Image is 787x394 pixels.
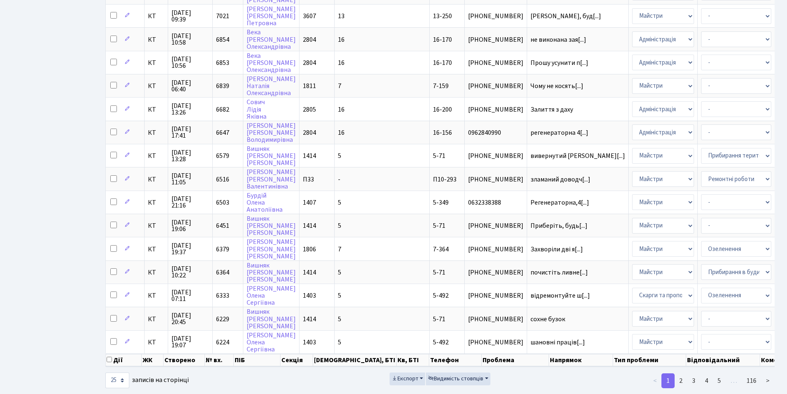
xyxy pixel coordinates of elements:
span: 1811 [303,81,316,91]
span: 16-200 [433,105,452,114]
a: Вишняк[PERSON_NAME][PERSON_NAME] [247,144,296,167]
span: 6579 [216,151,229,160]
span: [DATE] 19:37 [171,242,209,256]
span: КТ [148,199,164,206]
span: 16 [338,58,345,67]
span: КТ [148,36,164,43]
a: СовичЛідіяЯківна [247,98,266,121]
span: [DATE] 17:41 [171,126,209,139]
a: 3 [687,373,700,388]
span: КТ [148,106,164,113]
th: ПІБ [234,354,281,366]
a: [PERSON_NAME]ОленаСергіївна [247,284,296,307]
span: КТ [148,153,164,159]
span: 5 [338,291,341,300]
span: [PHONE_NUMBER] [468,106,523,113]
a: Вишняк[PERSON_NAME][PERSON_NAME] [247,308,296,331]
a: 2 [674,373,687,388]
span: КТ [148,60,164,66]
span: 1414 [303,315,316,324]
span: 1806 [303,245,316,254]
span: Експорт [392,375,418,383]
span: 1414 [303,221,316,230]
span: 5-71 [433,315,445,324]
span: 6333 [216,291,229,300]
th: ЖК [142,354,164,366]
span: почистіть ливне[...] [530,268,588,277]
button: Експорт [390,373,426,385]
span: 6682 [216,105,229,114]
a: БурдійОленаАнатоліївна [247,191,283,214]
th: Тип проблеми [613,354,686,366]
th: № вх. [205,354,233,366]
span: 16-170 [433,58,452,67]
span: [PHONE_NUMBER] [468,222,523,229]
span: [DATE] 11:05 [171,172,209,186]
span: 16 [338,35,345,44]
span: 1414 [303,268,316,277]
span: Чому не косять[...] [530,81,583,91]
span: П33 [303,175,314,184]
span: КТ [148,129,164,136]
span: - [338,175,340,184]
span: [PHONE_NUMBER] [468,153,523,159]
a: [PERSON_NAME][PERSON_NAME]Петровна [247,5,296,28]
th: Створено [164,354,205,366]
a: 4 [700,373,713,388]
span: [PHONE_NUMBER] [468,36,523,43]
th: Напрямок [549,354,613,366]
a: [PERSON_NAME][PERSON_NAME]Володимирівна [247,121,296,144]
select: записів на сторінці [105,373,129,388]
span: 16 [338,128,345,137]
span: 1414 [303,151,316,160]
span: КТ [148,13,164,19]
span: шановні праців[...] [530,338,585,347]
span: [PHONE_NUMBER] [468,316,523,322]
span: П10-293 [433,175,457,184]
span: Захворіли дві я[...] [530,245,583,254]
span: КТ [148,246,164,253]
a: [PERSON_NAME]НаталіяОлександрівна [247,74,296,98]
th: Телефон [429,354,482,366]
span: 6854 [216,35,229,44]
a: Вишняк[PERSON_NAME][PERSON_NAME] [247,214,296,237]
span: КТ [148,83,164,89]
span: 0962840990 [468,129,523,136]
span: 1403 [303,338,316,347]
span: Регенераторна,4[...] [530,198,589,207]
a: [PERSON_NAME][PERSON_NAME]Валентинівна [247,168,296,191]
span: відремонтуйте ш[...] [530,291,590,300]
span: 5-71 [433,268,445,277]
span: 5-349 [433,198,449,207]
th: [DEMOGRAPHIC_DATA], БТІ [313,354,397,366]
span: [PHONE_NUMBER] [468,176,523,183]
a: 5 [713,373,726,388]
a: Века[PERSON_NAME]Олександрівна [247,28,296,51]
button: Видимість стовпців [426,373,490,385]
span: 5 [338,198,341,207]
span: КТ [148,176,164,183]
span: 2804 [303,58,316,67]
span: 2804 [303,35,316,44]
span: 5-492 [433,291,449,300]
th: Кв, БТІ [397,354,429,366]
span: КТ [148,269,164,276]
span: [DATE] 10:58 [171,33,209,46]
span: Видимість стовпців [428,375,483,383]
span: [DATE] 19:06 [171,219,209,232]
span: не виконана зая[...] [530,35,586,44]
span: [PERSON_NAME], буд[...] [530,12,601,21]
span: [DATE] 13:26 [171,103,209,116]
a: Века[PERSON_NAME]Олександрівна [247,51,296,74]
span: 1403 [303,291,316,300]
span: 13-250 [433,12,452,21]
a: [PERSON_NAME][PERSON_NAME][PERSON_NAME] [247,238,296,261]
span: [DATE] 20:45 [171,312,209,325]
a: 1 [661,373,675,388]
th: Проблема [482,354,549,366]
span: [PHONE_NUMBER] [468,269,523,276]
span: Залиття з даху [530,106,625,113]
span: 13 [338,12,345,21]
span: [PHONE_NUMBER] [468,292,523,299]
span: 2804 [303,128,316,137]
